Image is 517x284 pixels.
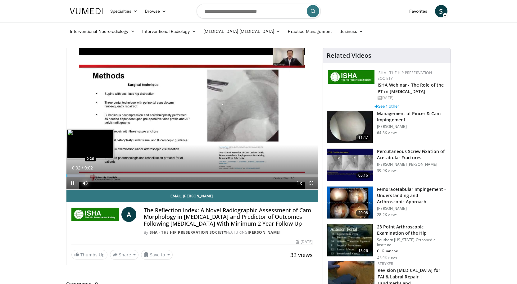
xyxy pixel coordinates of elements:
h3: Management of Pincer & Cam Impingement [377,110,447,123]
a: Favorites [406,5,431,17]
p: 64.3K views [377,130,397,135]
span: / [82,165,83,170]
a: Interventional Neuroradiology [66,25,138,38]
a: 13:26 23 Point Arthroscopic Examination of the Hip Southern [US_STATE] Orthopedic Institute C. Gu... [327,224,447,260]
p: 28.2K views [377,212,397,217]
span: 13:26 [356,248,371,254]
span: 9:02 [84,165,93,170]
a: Business [336,25,367,38]
a: See 1 other [374,103,399,109]
img: oa8B-rsjN5HfbTbX4xMDoxOjBrO-I4W8.150x105_q85_crop-smart_upscale.jpg [327,224,373,256]
a: Specialties [107,5,142,17]
span: 20:08 [356,210,371,216]
img: ISHA - The Hip Preservation Society [71,207,119,222]
a: Email [PERSON_NAME] [66,190,318,202]
button: Share [110,250,139,260]
a: 05:16 Percutaneous Screw Fixation of Acetabular Fractures [PERSON_NAME] [PERSON_NAME] 39.9K views [327,148,447,181]
a: 20:08 Femoracetabular Impingement - Understanding and Arthroscopic Approach [PERSON_NAME] 28.2K v... [327,186,447,219]
h4: Related Videos [327,52,371,59]
div: Progress Bar [66,174,318,177]
div: [DATE] [378,95,446,101]
h3: 23 Point Arthroscopic Examination of the Hip [377,224,447,236]
a: Stryker [378,261,393,266]
button: Fullscreen [305,177,318,189]
button: Playback Rate [293,177,305,189]
button: Pause [66,177,79,189]
img: image.jpeg [67,129,114,159]
video-js: Video Player [66,48,318,190]
p: C. Guanche [377,249,447,254]
p: [PERSON_NAME] [PERSON_NAME] [377,162,447,167]
a: ISHA Webinar - The Role of the PT in [MEDICAL_DATA] [378,82,444,94]
div: [DATE] [296,239,313,245]
a: [PERSON_NAME] [248,230,281,235]
h3: Femoracetabular Impingement - Understanding and Arthroscopic Approach [377,186,447,205]
p: [PERSON_NAME] [377,124,447,129]
span: 11:47 [356,134,371,141]
div: By FEATURING [144,230,313,235]
a: Browse [141,5,170,17]
span: 05:16 [356,172,371,178]
button: Save to [141,250,173,260]
a: ISHA - The Hip Preservation Society [378,70,432,81]
a: 11:47 Management of Pincer & Cam Impingement [PERSON_NAME] 64.3K views [327,110,447,143]
img: 38483_0000_3.png.150x105_q85_crop-smart_upscale.jpg [327,111,373,143]
button: Mute [79,177,91,189]
img: 134112_0000_1.png.150x105_q85_crop-smart_upscale.jpg [327,149,373,181]
img: 410288_3.png.150x105_q85_crop-smart_upscale.jpg [327,187,373,219]
p: [PERSON_NAME] [377,206,447,211]
a: S [435,5,447,17]
a: A [121,207,136,222]
a: Practice Management [284,25,335,38]
h3: Percutaneous Screw Fixation of Acetabular Fractures [377,148,447,161]
h4: The Reflection Index: A Novel Radiographic Assessment of Cam Morphology in [MEDICAL_DATA] and Pre... [144,207,313,227]
span: 0:02 [72,165,80,170]
p: 39.9K views [377,168,397,173]
a: ISHA - The Hip Preservation Society [148,230,226,235]
img: a9f71565-a949-43e5-a8b1-6790787a27eb.jpg.150x105_q85_autocrop_double_scale_upscale_version-0.2.jpg [328,70,374,84]
a: [MEDICAL_DATA] [MEDICAL_DATA] [200,25,284,38]
img: VuMedi Logo [70,8,103,14]
p: Southern [US_STATE] Orthopedic Institute [377,237,447,247]
p: 27.4K views [377,255,397,260]
a: Interventional Radiology [138,25,200,38]
input: Search topics, interventions [197,4,321,19]
span: 32 views [290,251,313,259]
a: Thumbs Up [71,250,107,259]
